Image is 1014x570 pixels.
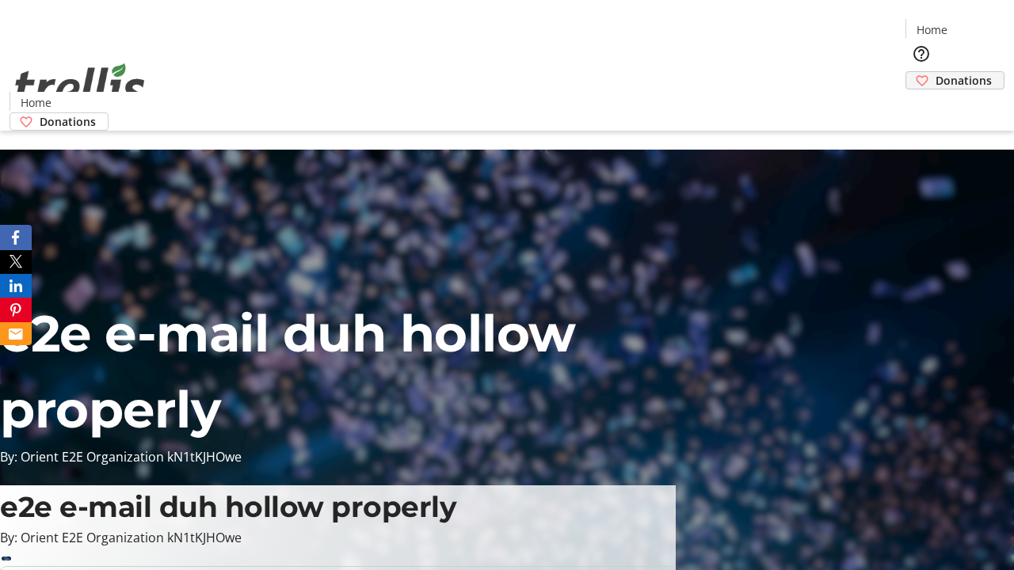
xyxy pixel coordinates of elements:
a: Donations [10,112,109,131]
img: Orient E2E Organization kN1tKJHOwe's Logo [10,46,151,125]
span: Home [21,94,51,111]
span: Donations [40,113,96,130]
a: Donations [905,71,1004,89]
button: Cart [905,89,937,121]
span: Home [917,21,947,38]
span: Donations [936,72,992,89]
a: Home [10,94,61,111]
button: Help [905,38,937,70]
a: Home [906,21,957,38]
